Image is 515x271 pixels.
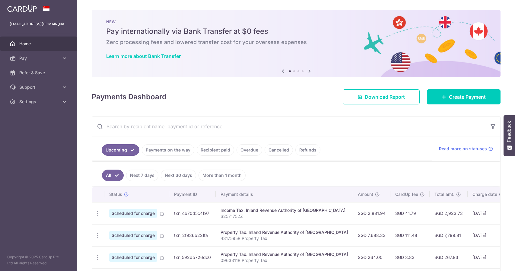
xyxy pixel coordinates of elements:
[109,191,122,197] span: Status
[265,144,293,156] a: Cancelled
[221,257,348,263] p: 0963311R Property Tax
[197,144,234,156] a: Recipient paid
[92,91,167,102] h4: Payments Dashboard
[7,5,37,12] img: CardUp
[221,213,348,219] p: S2571752Z
[109,253,157,262] span: Scheduled for charge
[439,146,487,152] span: Read more on statuses
[504,115,515,156] button: Feedback - Show survey
[221,229,348,235] div: Property Tax. Inland Revenue Authority of [GEOGRAPHIC_DATA]
[358,191,373,197] span: Amount
[430,202,468,224] td: SGD 2,923.73
[365,93,405,100] span: Download Report
[390,246,430,268] td: SGD 3.83
[169,187,216,202] th: Payment ID
[102,170,124,181] a: All
[102,144,139,156] a: Upcoming
[439,146,493,152] a: Read more on statuses
[169,224,216,246] td: txn_2f936b22ffa
[126,170,158,181] a: Next 7 days
[19,41,59,47] span: Home
[106,27,486,36] h5: Pay internationally via Bank Transfer at $0 fees
[92,10,501,77] img: Bank transfer banner
[19,55,59,61] span: Pay
[343,89,420,104] a: Download Report
[476,253,509,268] iframe: Opens a widget where you can find more information
[19,70,59,76] span: Refer & Save
[109,209,157,218] span: Scheduled for charge
[161,170,196,181] a: Next 30 days
[430,224,468,246] td: SGD 7,799.81
[390,202,430,224] td: SGD 41.79
[353,246,390,268] td: SGD 264.00
[19,99,59,105] span: Settings
[106,19,486,24] p: NEW
[237,144,262,156] a: Overdue
[468,246,509,268] td: [DATE]
[430,246,468,268] td: SGD 267.83
[10,21,68,27] p: [EMAIL_ADDRESS][DOMAIN_NAME]
[449,93,486,100] span: Create Payment
[216,187,353,202] th: Payment details
[434,191,454,197] span: Total amt.
[169,246,216,268] td: txn_592db726dc0
[468,224,509,246] td: [DATE]
[221,235,348,241] p: 4317595R Property Tax
[169,202,216,224] td: txn_cb70d5c4f97
[295,144,320,156] a: Refunds
[507,121,512,142] span: Feedback
[353,224,390,246] td: SGD 7,688.33
[142,144,194,156] a: Payments on the way
[19,84,59,90] span: Support
[472,191,497,197] span: Charge date
[92,117,486,136] input: Search by recipient name, payment id or reference
[106,53,181,59] a: Learn more about Bank Transfer
[427,89,501,104] a: Create Payment
[468,202,509,224] td: [DATE]
[109,231,157,240] span: Scheduled for charge
[221,251,348,257] div: Property Tax. Inland Revenue Authority of [GEOGRAPHIC_DATA]
[353,202,390,224] td: SGD 2,881.94
[106,39,486,46] h6: Zero processing fees and lowered transfer cost for your overseas expenses
[395,191,418,197] span: CardUp fee
[221,207,348,213] div: Income Tax. Inland Revenue Authority of [GEOGRAPHIC_DATA]
[199,170,246,181] a: More than 1 month
[390,224,430,246] td: SGD 111.48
